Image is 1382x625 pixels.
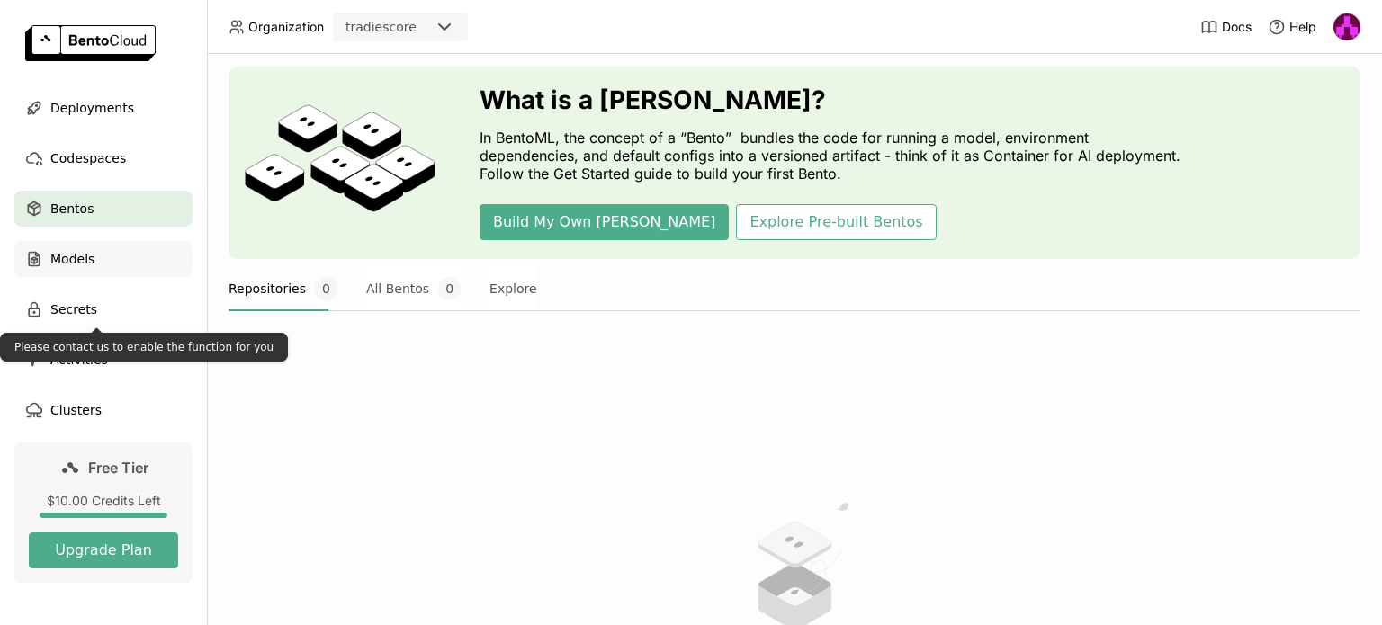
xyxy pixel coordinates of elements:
a: Deployments [14,90,193,126]
a: Models [14,241,193,277]
span: Deployments [50,97,134,119]
div: $10.00 Credits Left [29,493,178,509]
a: Clusters [14,392,193,428]
a: Bentos [14,191,193,227]
span: Clusters [50,399,102,421]
span: 0 [438,277,461,300]
span: Free Tier [88,459,148,477]
button: Repositories [229,266,337,311]
span: Docs [1222,19,1252,35]
a: Codespaces [14,140,193,176]
span: Secrets [50,299,97,320]
button: Explore Pre-built Bentos [736,204,936,240]
img: logo [25,25,156,61]
a: Free Tier$10.00 Credits LeftUpgrade Plan [14,442,193,583]
span: 0 [315,277,337,300]
span: Bentos [50,198,94,219]
a: Docs [1200,18,1252,36]
button: All Bentos [366,266,461,311]
button: Upgrade Plan [29,532,178,568]
span: Help [1289,19,1316,35]
div: Help [1268,18,1316,36]
button: Explore [489,266,537,311]
div: tradiescore [345,18,417,36]
a: Secrets [14,291,193,327]
span: Codespaces [50,147,126,169]
span: Models [50,248,94,270]
img: cover onboarding [243,103,436,222]
p: In BentoML, the concept of a “Bento” bundles the code for running a model, environment dependenci... [480,129,1190,183]
button: Build My Own [PERSON_NAME] [480,204,729,240]
input: Selected tradiescore. [418,19,420,37]
span: Organization [248,19,324,35]
h3: What is a [PERSON_NAME]? [480,85,1190,114]
img: Quang Le [1333,13,1360,40]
